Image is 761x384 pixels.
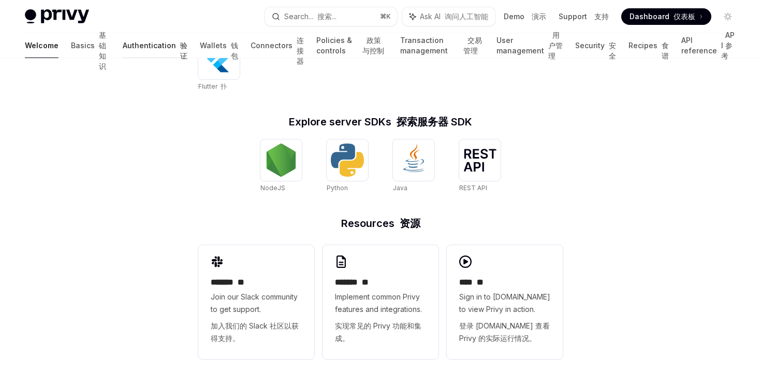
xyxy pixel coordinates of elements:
div: Search... [284,10,336,23]
font: 食谱 [662,41,669,60]
a: API reference API 参考 [681,33,736,58]
span: Python [327,184,348,192]
font: 用户管理 [548,31,563,60]
a: PythonPython [327,139,368,193]
font: 询问人工智能 [445,12,488,21]
font: 支持 [594,12,609,21]
font: 钱包 [231,41,238,60]
font: 登录 [DOMAIN_NAME] 查看 Privy 的实际运行情况。 [459,321,550,343]
a: User management 用户管理 [496,33,563,58]
h2: Explore server SDKs [198,117,563,127]
span: Dashboard [630,11,695,22]
font: 仪表板 [674,12,695,21]
font: 安全 [609,41,616,60]
font: 基础知识 [99,31,106,70]
img: Java [397,144,430,177]
a: Demo 演示 [504,11,546,22]
span: NodeJS [260,184,285,192]
a: REST APIREST API [459,139,501,193]
a: Connectors 连接器 [251,33,304,58]
font: 演示 [532,12,546,21]
a: **** ** **Implement common Privy features and integrations.实现常见的 Privy 功能​​和集成。 [323,245,438,359]
font: 验证 [180,41,187,60]
font: API 参考 [721,31,735,60]
img: light logo [25,9,89,24]
a: Transaction management 交易管理 [400,33,484,58]
span: Flutter [198,82,227,90]
a: **** ** **Join our Slack community to get support.加入我们的 Slack 社区以获得支持。 [198,245,314,359]
span: REST API [459,184,487,192]
a: Authentication 验证 [123,33,187,58]
span: Implement common Privy features and integrations. [335,291,426,349]
a: Security 安全 [575,33,616,58]
a: JavaJava [393,139,434,193]
span: Sign in to [DOMAIN_NAME] to view Privy in action. [459,291,550,349]
font: 实现常见的 Privy 功能​​和集成。 [335,321,421,343]
button: Search... 搜索...⌘K [265,7,398,26]
button: Toggle dark mode [720,8,736,25]
img: Flutter [202,42,236,75]
a: Wallets 钱包 [200,33,238,58]
span: Join our Slack community to get support. [211,291,302,349]
span: ⌘ K [380,12,391,21]
font: 扑 [221,82,227,90]
h2: Resources [198,218,563,229]
font: 探索服务器 SDK [397,116,472,128]
span: Java [393,184,407,192]
span: Ask AI [420,11,488,22]
a: FlutterFlutter 扑 [198,38,240,92]
font: 搜索... [317,12,336,21]
font: 加入我们的 Slack 社区以获得支持。 [211,321,299,343]
a: Support 支持 [559,11,609,22]
a: Policies & controls 政策与控制 [316,33,388,58]
img: REST API [463,149,496,172]
a: NodeJSNodeJS [260,139,302,193]
button: Ask AI 询问人工智能 [402,7,495,26]
a: **** **Sign in to [DOMAIN_NAME] to view Privy in action.登录 [DOMAIN_NAME] 查看 Privy 的实际运行情况。 [447,245,563,359]
font: 资源 [400,217,420,230]
a: Basics 基础知识 [71,33,110,58]
img: NodeJS [265,144,298,177]
a: Dashboard 仪表板 [621,8,711,25]
font: 连接器 [297,36,304,65]
font: 交易管理 [463,36,482,55]
font: 政策与控制 [362,36,384,55]
a: Recipes 食谱 [628,33,669,58]
img: Python [331,144,364,177]
a: Welcome [25,33,58,58]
